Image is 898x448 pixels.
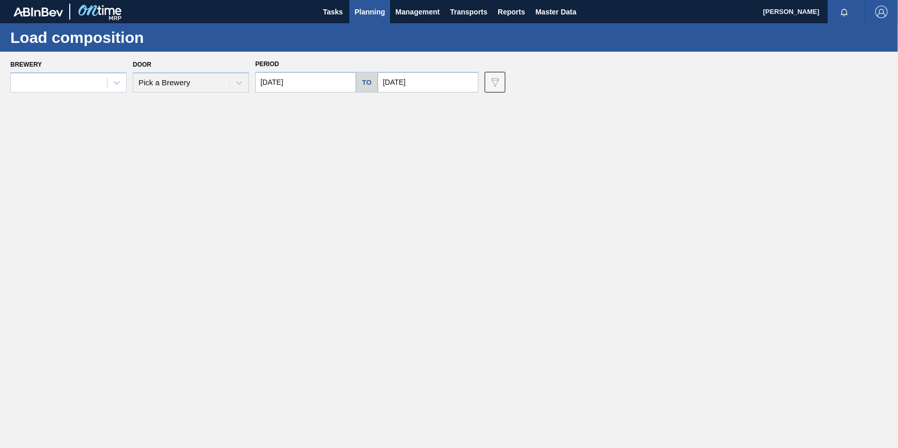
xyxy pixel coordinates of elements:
h1: Load composition [10,32,194,43]
img: icon-filter-gray [489,76,501,88]
span: Tasks [321,6,344,18]
label: Door [133,61,151,68]
label: Brewery [10,61,42,68]
span: Management [395,6,440,18]
span: Planning [354,6,385,18]
h5: to [362,79,371,86]
button: icon-filter-gray [485,72,505,92]
span: Period [255,60,279,68]
span: Transports [450,6,487,18]
input: mm/dd/yyyy [255,72,356,92]
img: Logout [875,6,888,18]
button: Notifications [828,5,861,19]
span: Reports [498,6,525,18]
img: TNhmsLtSVTkK8tSr43FrP2fwEKptu5GPRR3wAAAABJRU5ErkJggg== [13,7,63,17]
input: mm/dd/yyyy [378,72,478,92]
span: Master Data [535,6,576,18]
